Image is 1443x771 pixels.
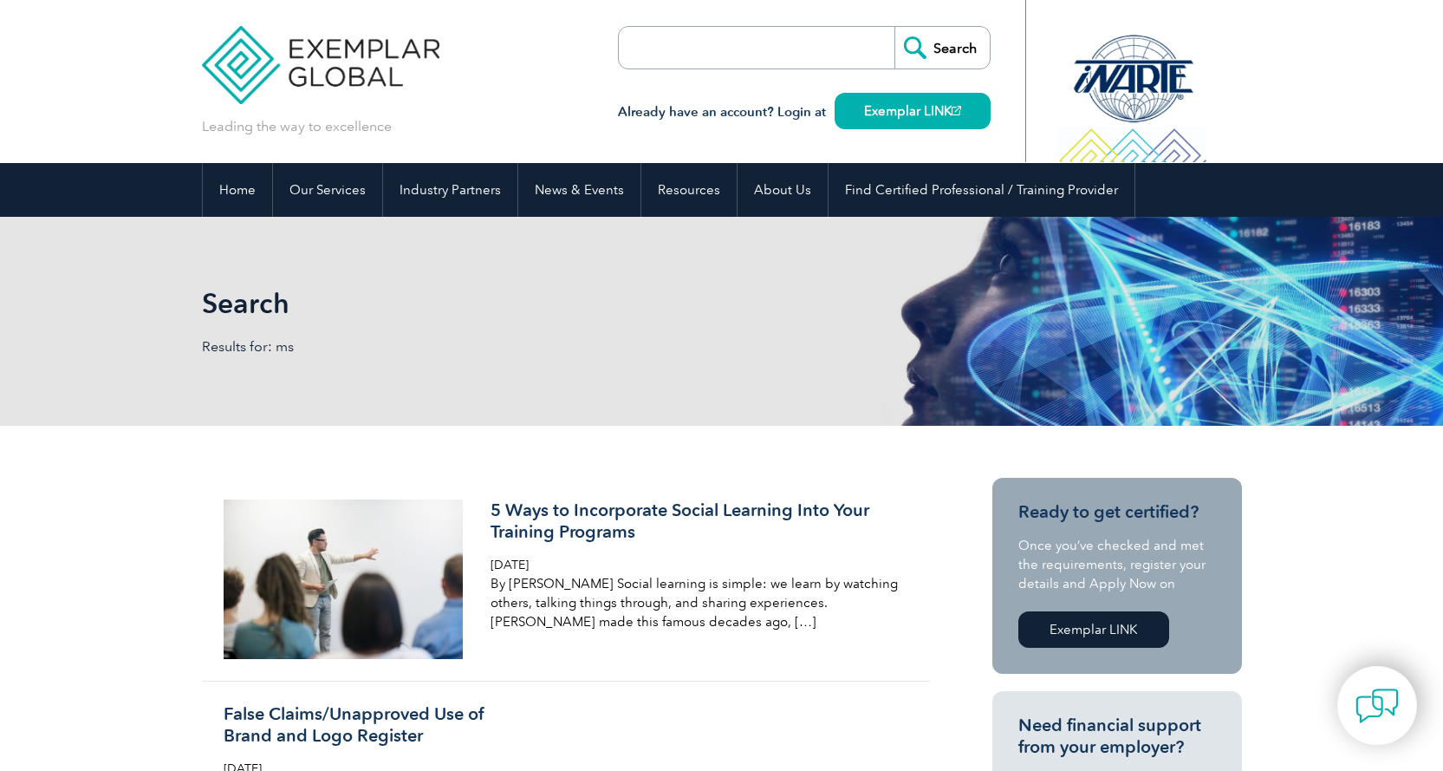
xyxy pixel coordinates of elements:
[224,500,464,659] img: pexels-fauxels-3184328-300x200.jpg
[491,500,901,543] h3: 5 Ways to Incorporate Social Learning Into Your Training Programs
[202,337,722,356] p: Results for: ms
[491,558,529,572] span: [DATE]
[835,93,991,129] a: Exemplar LINK
[518,163,640,217] a: News & Events
[1018,715,1216,758] h3: Need financial support from your employer?
[1018,536,1216,593] p: Once you’ve checked and met the requirements, register your details and Apply Now on
[491,574,901,631] p: By [PERSON_NAME] Social learning is simple: we learn by watching others, talking things through, ...
[273,163,382,217] a: Our Services
[202,117,392,136] p: Leading the way to excellence
[1018,501,1216,523] h3: Ready to get certified?
[202,286,868,320] h1: Search
[203,163,272,217] a: Home
[894,27,990,69] input: Search
[224,703,634,747] h3: False Claims/Unapproved Use of Brand and Logo Register
[1355,684,1399,728] img: contact-chat.png
[1018,611,1169,648] a: Exemplar LINK
[202,478,930,682] a: 5 Ways to Incorporate Social Learning Into Your Training Programs [DATE] By [PERSON_NAME] Social ...
[618,101,991,123] h3: Already have an account? Login at
[641,163,737,217] a: Resources
[738,163,828,217] a: About Us
[829,163,1134,217] a: Find Certified Professional / Training Provider
[952,106,961,115] img: open_square.png
[383,163,517,217] a: Industry Partners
